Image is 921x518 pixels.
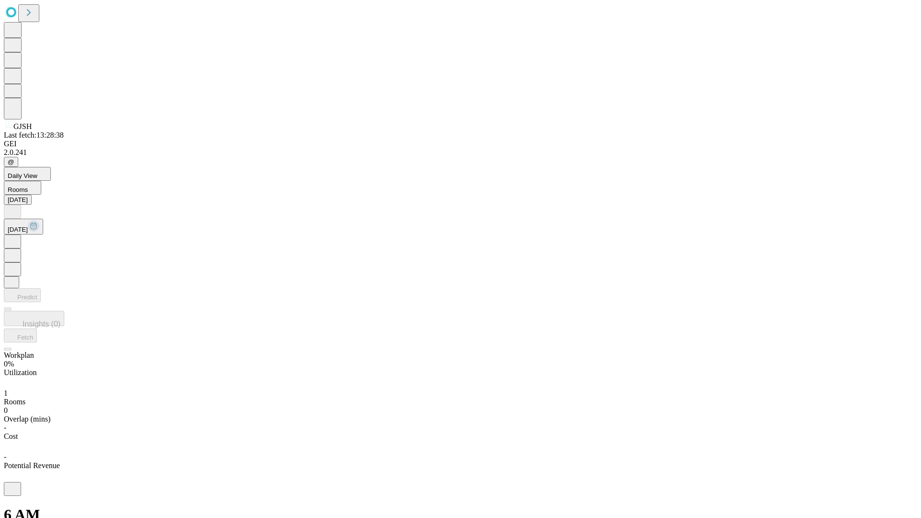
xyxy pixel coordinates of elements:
button: Fetch [4,329,37,342]
span: Workplan [4,351,34,359]
span: @ [8,158,14,165]
button: [DATE] [4,219,43,235]
span: - [4,453,6,461]
span: Cost [4,432,18,440]
span: 0% [4,360,14,368]
div: GEI [4,140,917,148]
span: Potential Revenue [4,461,60,470]
div: 2.0.241 [4,148,917,157]
span: [DATE] [8,226,28,233]
span: Overlap (mins) [4,415,50,423]
button: Predict [4,288,41,302]
button: Insights (0) [4,311,64,326]
span: 0 [4,406,8,414]
span: - [4,424,6,432]
span: 1 [4,389,8,397]
button: Daily View [4,167,51,181]
button: Rooms [4,181,41,195]
button: [DATE] [4,195,32,205]
button: @ [4,157,18,167]
span: Utilization [4,368,36,377]
span: Daily View [8,172,37,179]
span: Last fetch: 13:28:38 [4,131,64,139]
span: Rooms [8,186,28,193]
span: Rooms [4,398,25,406]
span: Insights (0) [23,320,60,328]
span: GJSH [13,122,32,130]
